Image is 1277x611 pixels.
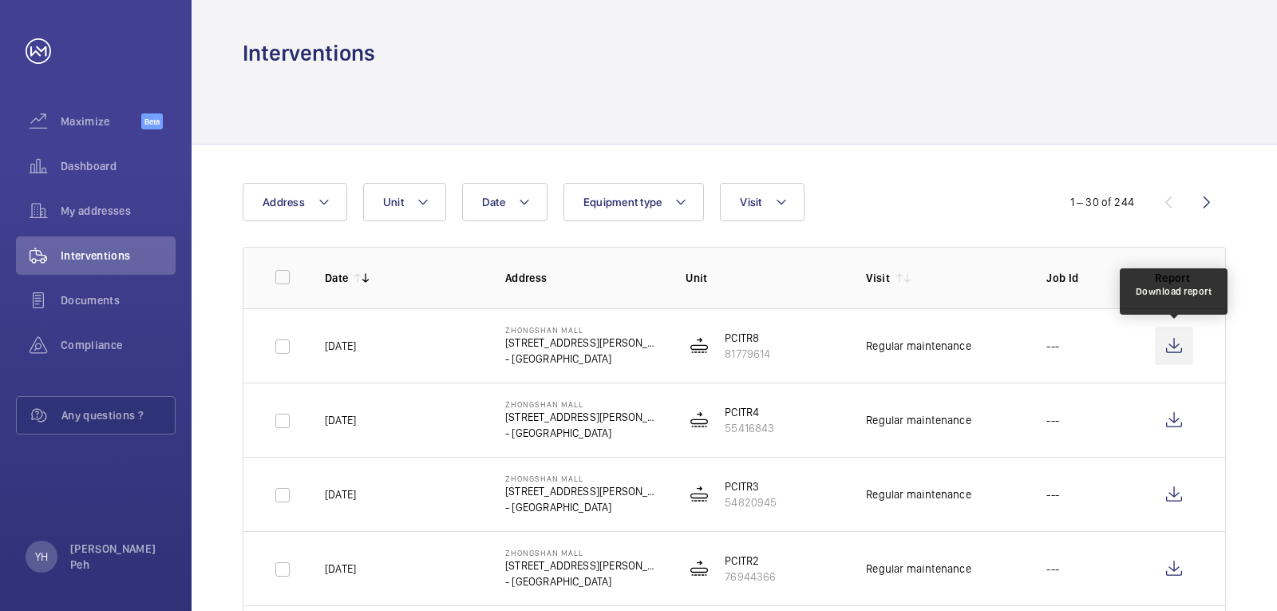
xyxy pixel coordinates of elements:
[866,561,971,577] div: Regular maintenance
[740,196,761,208] span: Visit
[1046,486,1059,502] p: ---
[383,196,404,208] span: Unit
[505,335,660,351] p: [STREET_ADDRESS][PERSON_NAME]
[505,270,660,286] p: Address
[725,569,776,585] p: 76944366
[325,561,356,577] p: [DATE]
[1046,561,1059,577] p: ---
[690,559,709,578] img: moving_walk.svg
[1070,194,1134,210] div: 1 – 30 of 244
[725,404,774,420] p: PCITR4
[690,485,709,504] img: moving_walk.svg
[61,113,141,129] span: Maximize
[505,409,660,425] p: [STREET_ADDRESS][PERSON_NAME]
[505,483,660,499] p: [STREET_ADDRESS][PERSON_NAME]
[720,183,804,221] button: Visit
[725,478,777,494] p: PCITR3
[563,183,705,221] button: Equipment type
[866,486,971,502] div: Regular maintenance
[263,196,305,208] span: Address
[583,196,662,208] span: Equipment type
[1046,338,1059,354] p: ---
[505,557,660,573] p: [STREET_ADDRESS][PERSON_NAME]
[725,420,774,436] p: 55416843
[141,113,163,129] span: Beta
[725,346,770,362] p: 81779614
[325,486,356,502] p: [DATE]
[243,38,375,68] h1: Interventions
[1046,412,1059,428] p: ---
[35,549,48,565] p: YH
[1046,270,1129,286] p: Job Id
[866,338,971,354] div: Regular maintenance
[482,196,505,208] span: Date
[61,248,176,264] span: Interventions
[690,411,709,430] img: moving_walk.svg
[505,573,660,589] p: - [GEOGRAPHIC_DATA]
[686,270,840,286] p: Unit
[505,399,660,409] p: Zhongshan Mall
[866,270,890,286] p: Visit
[462,183,548,221] button: Date
[325,338,356,354] p: [DATE]
[725,494,777,510] p: 54820945
[70,541,166,573] p: [PERSON_NAME] Peh
[1136,284,1212,299] div: Download report
[866,412,971,428] div: Regular maintenance
[243,183,347,221] button: Address
[61,203,176,219] span: My addresses
[61,158,176,174] span: Dashboard
[61,407,175,423] span: Any questions ?
[325,270,348,286] p: Date
[690,336,709,355] img: moving_walk.svg
[505,499,660,515] p: - [GEOGRAPHIC_DATA]
[725,553,776,569] p: PCITR2
[505,325,660,335] p: Zhongshan Mall
[325,412,356,428] p: [DATE]
[505,548,660,557] p: Zhongshan Mall
[363,183,446,221] button: Unit
[725,330,770,346] p: PCITR8
[61,337,176,353] span: Compliance
[505,425,660,441] p: - [GEOGRAPHIC_DATA]
[505,351,660,367] p: - [GEOGRAPHIC_DATA]
[61,292,176,308] span: Documents
[505,474,660,483] p: Zhongshan Mall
